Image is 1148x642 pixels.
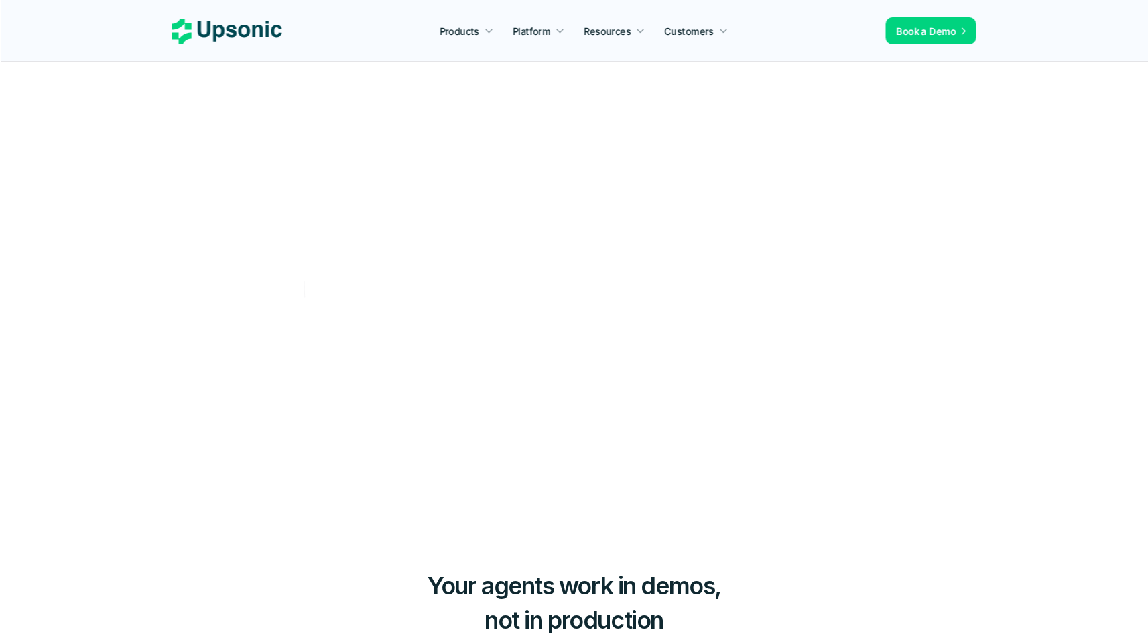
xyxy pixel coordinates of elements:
[897,24,956,38] p: Book a Demo
[513,24,550,38] p: Platform
[485,605,663,635] span: not in production
[357,247,791,287] p: From onboarding to compliance to settlement to autonomous control. Work with %82 more efficiency ...
[614,331,727,371] a: Book a Demo
[665,24,714,38] p: Customers
[420,318,608,363] a: Play with interactive demo
[427,571,721,600] span: Your agents work in demos,
[440,24,479,38] p: Products
[584,24,631,38] p: Resources
[436,326,581,355] p: Play with interactive demo
[340,113,808,206] h2: Agentic AI Platform for FinTech Operations
[432,19,501,43] a: Products
[631,339,702,363] p: Book a Demo
[886,17,976,44] a: Book a Demo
